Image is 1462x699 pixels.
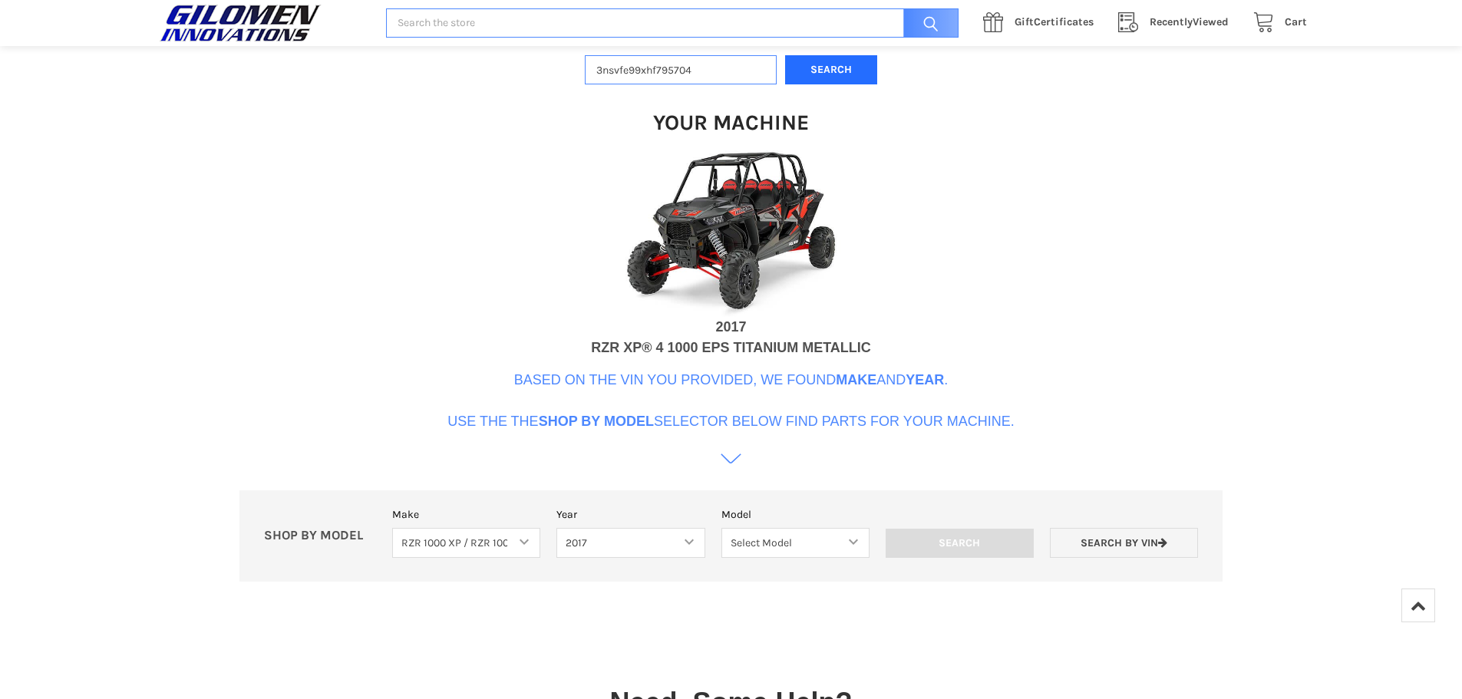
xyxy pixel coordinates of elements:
[447,370,1015,432] p: Based on the VIN you provided, we found and . Use the the selector below find parts for your mach...
[386,8,959,38] input: Search the store
[591,338,871,358] div: RZR XP® 4 1000 EPS TITANIUM METALLIC
[392,506,540,523] label: Make
[653,109,809,136] h1: Your Machine
[1050,528,1198,558] a: Search by VIN
[715,317,746,338] div: 2017
[1150,15,1193,28] span: Recently
[556,506,705,523] label: Year
[1110,13,1245,32] a: RecentlyViewed
[1150,15,1229,28] span: Viewed
[585,55,777,85] input: Enter VIN of your machine
[1245,13,1307,32] a: Cart
[156,4,370,42] a: GILOMEN INNOVATIONS
[1015,15,1034,28] span: Gift
[256,528,384,544] p: SHOP BY MODEL
[785,55,877,85] button: Search
[886,529,1034,558] input: Search
[1401,589,1435,622] a: Top of Page
[896,8,959,38] input: Search
[721,506,870,523] label: Model
[578,144,885,317] img: VIN Image
[975,13,1110,32] a: GiftCertificates
[1285,15,1307,28] span: Cart
[156,4,325,42] img: GILOMEN INNOVATIONS
[906,372,944,387] b: Year
[539,414,654,429] b: Shop By Model
[836,372,876,387] b: Make
[1015,15,1094,28] span: Certificates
